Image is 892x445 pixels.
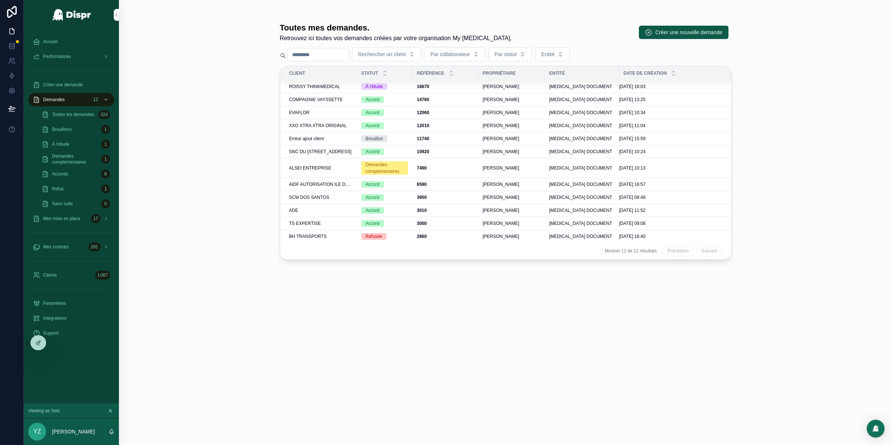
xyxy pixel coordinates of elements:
[483,181,520,187] span: [PERSON_NAME]
[619,84,646,90] span: [DATE] 16:03
[43,300,66,306] span: Paramètres
[619,123,646,129] span: [DATE] 11:04
[417,234,427,239] strong: 2860
[417,70,445,76] span: Référence
[37,138,114,151] a: À l'étude1
[619,207,722,213] a: [DATE] 11:52
[549,136,615,142] a: [MEDICAL_DATA] DOCUMENT
[101,125,110,134] div: 1
[619,123,722,129] a: [DATE] 11:04
[366,122,379,129] div: Accord
[549,233,615,239] a: [MEDICAL_DATA] DOCUMENT
[361,233,408,240] a: Refusée
[24,30,119,349] div: scrollable content
[280,34,512,43] span: Retrouvez ici toutes vos demandes créées par votre organisation My [MEDICAL_DATA].
[361,135,408,142] a: Brouillon
[289,97,343,103] span: COMPAGNIE VAYSSETTE
[361,181,408,188] a: Accord
[549,194,613,200] span: [MEDICAL_DATA] DOCUMENT
[28,240,114,254] a: Mes contrats281
[655,29,723,36] span: Créer une nouvelle demande
[483,165,520,171] span: [PERSON_NAME]
[619,181,722,187] a: [DATE] 16:57
[417,97,474,103] a: 14760
[361,161,408,175] a: Demandes complémentaires
[352,47,421,61] button: Select Button
[43,216,80,222] span: Mes mise en place
[28,35,114,48] a: Accueil
[101,140,110,149] div: 1
[483,194,540,200] a: [PERSON_NAME]
[483,70,516,76] span: Propriétaire
[417,195,427,200] strong: 3950
[361,70,378,76] span: Statut
[43,39,58,45] span: Accueil
[619,220,646,226] span: [DATE] 09:08
[417,136,474,142] a: 11740
[535,47,570,61] button: Select Button
[483,97,540,103] a: [PERSON_NAME]
[361,194,408,201] a: Accord
[483,136,520,142] span: [PERSON_NAME]
[289,149,352,155] a: SNC DU [STREET_ADDRESS]
[417,84,474,90] a: 16670
[483,84,520,90] span: [PERSON_NAME]
[366,109,379,116] div: Accord
[549,149,615,155] a: [MEDICAL_DATA] DOCUMENT
[417,123,474,129] a: 12010
[37,197,114,210] a: Sans suite0
[541,51,555,58] span: Entité
[619,181,646,187] span: [DATE] 16:57
[43,54,71,59] span: Performances
[289,136,352,142] a: Erreur ajout client
[43,82,83,88] span: Créer une demande
[483,110,520,116] span: [PERSON_NAME]
[366,161,404,175] div: Demandes complémentaires
[417,97,429,102] strong: 14760
[417,194,474,200] a: 3950
[52,428,95,435] p: [PERSON_NAME]
[52,126,72,132] span: Brouillons
[289,233,327,239] span: BH TRANSPORTS
[549,123,615,129] a: [MEDICAL_DATA] DOCUMENT
[52,201,73,207] span: Sans suite
[52,141,69,147] span: À l'étude
[867,420,885,438] div: Open Intercom Messenger
[483,233,540,239] a: [PERSON_NAME]
[52,171,68,177] span: Accords
[37,123,114,136] a: Brouillons1
[289,149,352,155] span: SNC DU [STREET_ADDRESS]
[361,96,408,103] a: Accord
[52,112,94,117] span: Toutes les demandes
[28,408,59,414] span: Viewing as Yoni
[52,9,91,21] img: App logo
[488,47,532,61] button: Select Button
[417,84,429,89] strong: 16670
[28,50,114,63] a: Performances
[549,207,615,213] a: [MEDICAL_DATA] DOCUMENT
[361,207,408,214] a: Accord
[619,97,646,103] span: [DATE] 13:25
[417,181,474,187] a: 6590
[289,70,305,76] span: Client
[417,221,427,226] strong: 3000
[91,95,100,104] div: 12
[366,83,383,90] div: À l'étude
[430,51,470,58] span: Par collaborateur
[88,242,100,251] div: 281
[37,182,114,196] a: Refus1
[417,207,474,213] a: 3010
[549,123,613,129] span: [MEDICAL_DATA] DOCUMENT
[417,110,429,115] strong: 12060
[289,123,347,129] span: XXO XTRA XTRA ORIGINAL
[101,184,110,193] div: 1
[549,70,565,76] span: Entité
[417,136,429,141] strong: 11740
[619,136,646,142] span: [DATE] 15:59
[549,84,613,90] span: [MEDICAL_DATA] DOCUMENT
[624,70,667,76] span: Date de création
[619,110,646,116] span: [DATE] 10:34
[361,220,408,227] a: Accord
[619,207,646,213] span: [DATE] 11:52
[549,149,613,155] span: [MEDICAL_DATA] DOCUMENT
